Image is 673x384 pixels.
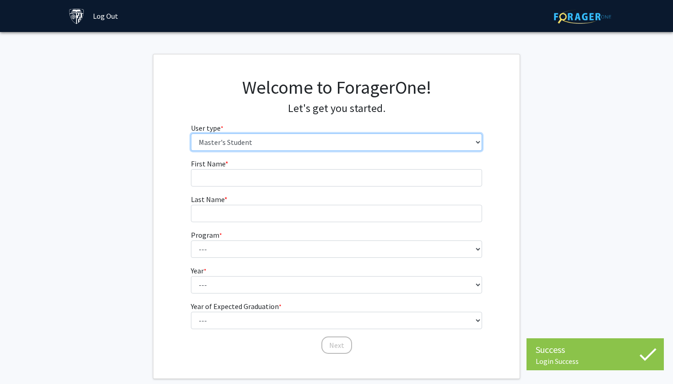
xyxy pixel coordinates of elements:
label: Year [191,265,206,276]
div: Success [536,343,655,357]
h4: Let's get you started. [191,102,483,115]
button: Next [321,336,352,354]
img: Johns Hopkins University Logo [69,8,85,24]
label: User type [191,123,223,133]
div: Login Success [536,357,655,366]
span: Last Name [191,195,224,204]
label: Program [191,229,222,240]
img: ForagerOne Logo [554,10,611,24]
label: Year of Expected Graduation [191,301,282,312]
h1: Welcome to ForagerOne! [191,76,483,98]
iframe: Chat [7,343,39,377]
span: First Name [191,159,225,168]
